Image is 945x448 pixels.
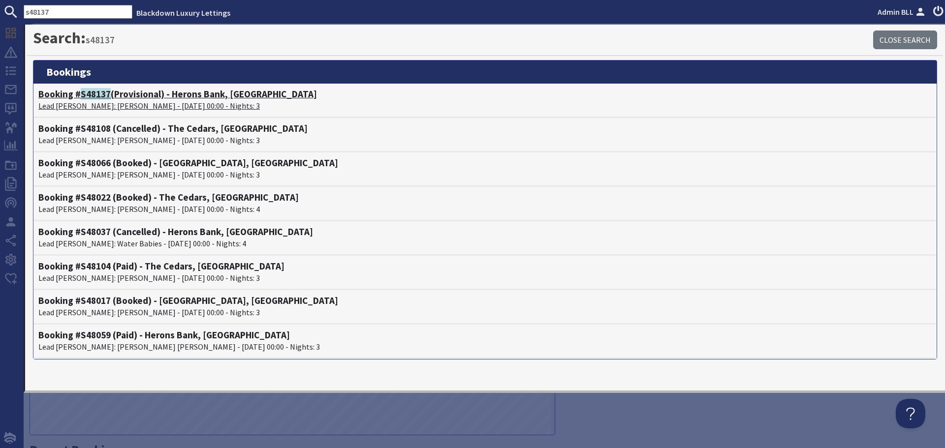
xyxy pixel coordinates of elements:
[38,89,932,112] a: Booking #S48137(Provisional) - Herons Bank, [GEOGRAPHIC_DATA]Lead [PERSON_NAME]: [PERSON_NAME] - ...
[4,432,16,444] img: staytech_i_w-64f4e8e9ee0a9c174fd5317b4b171b261742d2d393467e5bdba4413f4f884c10.svg
[38,100,932,112] p: Lead [PERSON_NAME]: [PERSON_NAME] - [DATE] 00:00 - Nights: 3
[38,295,932,318] a: Booking #S48017 (Booked) - [GEOGRAPHIC_DATA], [GEOGRAPHIC_DATA]Lead [PERSON_NAME]: [PERSON_NAME] ...
[38,123,932,134] h4: Booking #S48108 (Cancelled) - The Cedars, [GEOGRAPHIC_DATA]
[38,123,932,146] a: Booking #S48108 (Cancelled) - The Cedars, [GEOGRAPHIC_DATA]Lead [PERSON_NAME]: [PERSON_NAME] - [D...
[38,295,932,306] h4: Booking #S48017 (Booked) - [GEOGRAPHIC_DATA], [GEOGRAPHIC_DATA]
[38,157,932,169] h4: Booking #S48066 (Booked) - [GEOGRAPHIC_DATA], [GEOGRAPHIC_DATA]
[81,88,111,100] span: S48137
[38,272,932,284] p: Lead [PERSON_NAME]: [PERSON_NAME] - [DATE] 00:00 - Nights: 3
[38,341,932,353] p: Lead [PERSON_NAME]: [PERSON_NAME] [PERSON_NAME] - [DATE] 00:00 - Nights: 3
[873,30,937,49] a: Close Search
[38,89,932,100] h4: Booking # (Provisional) - Herons Bank, [GEOGRAPHIC_DATA]
[38,329,932,353] a: Booking #S48059 (Paid) - Herons Bank, [GEOGRAPHIC_DATA]Lead [PERSON_NAME]: [PERSON_NAME] [PERSON_...
[38,329,932,341] h4: Booking #S48059 (Paid) - Herons Bank, [GEOGRAPHIC_DATA]
[38,261,932,284] a: Booking #S48104 (Paid) - The Cedars, [GEOGRAPHIC_DATA]Lead [PERSON_NAME]: [PERSON_NAME] - [DATE] ...
[86,34,115,46] small: s48137
[38,261,932,272] h4: Booking #S48104 (Paid) - The Cedars, [GEOGRAPHIC_DATA]
[38,134,932,146] p: Lead [PERSON_NAME]: [PERSON_NAME] - [DATE] 00:00 - Nights: 3
[38,306,932,318] p: Lead [PERSON_NAME]: [PERSON_NAME] - [DATE] 00:00 - Nights: 3
[878,6,927,18] a: Admin BLL
[33,60,937,83] h3: bookings
[896,399,925,428] iframe: Toggle Customer Support
[38,169,932,180] p: Lead [PERSON_NAME]: [PERSON_NAME] - [DATE] 00:00 - Nights: 3
[38,157,932,180] a: Booking #S48066 (Booked) - [GEOGRAPHIC_DATA], [GEOGRAPHIC_DATA]Lead [PERSON_NAME]: [PERSON_NAME] ...
[38,226,932,249] a: Booking #S48037 (Cancelled) - Herons Bank, [GEOGRAPHIC_DATA]Lead [PERSON_NAME]: Water Babies - [D...
[33,29,873,47] h1: Search:
[38,226,932,238] h4: Booking #S48037 (Cancelled) - Herons Bank, [GEOGRAPHIC_DATA]
[38,238,932,249] p: Lead [PERSON_NAME]: Water Babies - [DATE] 00:00 - Nights: 4
[136,8,230,18] a: Blackdown Luxury Lettings
[38,192,932,203] h4: Booking #S48022 (Booked) - The Cedars, [GEOGRAPHIC_DATA]
[24,5,132,19] input: SEARCH
[38,203,932,215] p: Lead [PERSON_NAME]: [PERSON_NAME] - [DATE] 00:00 - Nights: 4
[38,192,932,215] a: Booking #S48022 (Booked) - The Cedars, [GEOGRAPHIC_DATA]Lead [PERSON_NAME]: [PERSON_NAME] - [DATE...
